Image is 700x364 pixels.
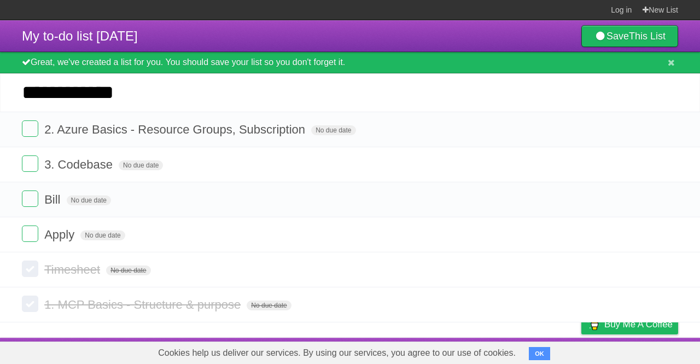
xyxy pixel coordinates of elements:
[629,31,666,42] b: This List
[147,342,527,364] span: Cookies help us deliver our services. By using our services, you agree to our use of cookies.
[44,298,243,311] span: 1. MCP Basics - Structure & purpose
[44,123,308,136] span: 2. Azure Basics - Resource Groups, Subscription
[604,315,673,334] span: Buy me a coffee
[119,160,163,170] span: No due date
[567,340,596,361] a: Privacy
[22,261,38,277] label: Done
[22,155,38,172] label: Done
[22,190,38,207] label: Done
[106,265,150,275] span: No due date
[581,314,678,334] a: Buy me a coffee
[44,158,115,171] span: 3. Codebase
[44,263,103,276] span: Timesheet
[587,315,602,333] img: Buy me a coffee
[22,226,38,242] label: Done
[80,230,125,240] span: No due date
[436,340,459,361] a: About
[311,125,355,135] span: No due date
[22,120,38,137] label: Done
[609,340,678,361] a: Suggest a feature
[67,195,111,205] span: No due date
[247,301,291,310] span: No due date
[530,340,554,361] a: Terms
[581,25,678,47] a: SaveThis List
[529,347,550,360] button: OK
[472,340,516,361] a: Developers
[22,296,38,312] label: Done
[44,193,63,206] span: Bill
[22,28,138,43] span: My to-do list [DATE]
[44,228,77,241] span: Apply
